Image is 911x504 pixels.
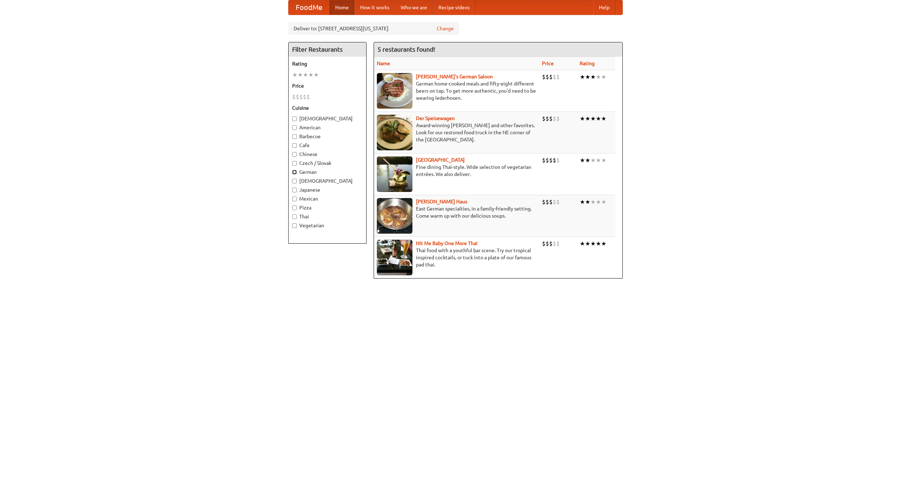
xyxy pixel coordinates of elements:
a: Home [330,0,354,15]
li: $ [292,93,296,101]
label: Barbecue [292,133,363,140]
img: esthers.jpg [377,73,412,109]
label: [DEMOGRAPHIC_DATA] [292,177,363,185]
a: Name [377,61,390,66]
input: Mexican [292,197,297,201]
li: $ [542,156,546,164]
a: How it works [354,0,395,15]
li: $ [546,198,549,206]
li: ★ [585,115,590,123]
h5: Price [292,82,363,89]
label: American [292,124,363,131]
li: ★ [585,156,590,164]
input: Barbecue [292,134,297,139]
li: ★ [580,156,585,164]
input: [DEMOGRAPHIC_DATA] [292,179,297,183]
li: $ [553,240,556,248]
label: Vegetarian [292,222,363,229]
li: $ [546,73,549,81]
li: $ [553,198,556,206]
input: German [292,170,297,175]
li: ★ [580,115,585,123]
label: Mexican [292,195,363,202]
a: Hit Me Baby One More Thai [416,240,478,246]
li: ★ [580,73,585,81]
p: Thai food with a youthful bar scene. Try our tropical inspired cocktails, or tuck into a plate of... [377,247,536,268]
li: $ [299,93,303,101]
input: Japanese [292,188,297,192]
h4: Filter Restaurants [289,42,366,57]
li: ★ [585,240,590,248]
p: Fine dining Thai-style. Wide selection of vegetarian entrées. We also deliver. [377,163,536,178]
a: Price [542,61,554,66]
li: ★ [303,71,308,79]
img: babythai.jpg [377,240,412,275]
label: Chinese [292,151,363,158]
label: [DEMOGRAPHIC_DATA] [292,115,363,122]
a: Rating [580,61,595,66]
li: $ [553,156,556,164]
li: ★ [590,73,596,81]
li: $ [549,198,553,206]
li: $ [549,240,553,248]
li: ★ [601,115,606,123]
img: satay.jpg [377,156,412,192]
a: Who we are [395,0,433,15]
label: German [292,168,363,176]
a: [GEOGRAPHIC_DATA] [416,157,465,163]
p: Award-winning [PERSON_NAME] and other favorites. Look for our restored food truck in the NE corne... [377,122,536,143]
li: ★ [590,156,596,164]
li: ★ [601,156,606,164]
li: ★ [596,156,601,164]
label: Czech / Slovak [292,160,363,167]
input: Czech / Slovak [292,161,297,166]
li: ★ [596,198,601,206]
label: Pizza [292,204,363,211]
input: Cafe [292,143,297,148]
li: ★ [308,71,314,79]
label: Thai [292,213,363,220]
li: ★ [580,198,585,206]
li: $ [546,240,549,248]
li: $ [542,240,546,248]
input: Thai [292,214,297,219]
ng-pluralize: 5 restaurants found! [378,46,435,53]
li: $ [296,93,299,101]
li: $ [549,115,553,123]
li: ★ [596,115,601,123]
a: [PERSON_NAME] Haus [416,199,467,204]
li: $ [556,73,560,81]
label: Japanese [292,186,363,193]
a: Der Speisewagen [416,115,455,121]
li: $ [549,156,553,164]
h5: Cuisine [292,104,363,111]
li: ★ [590,198,596,206]
a: [PERSON_NAME]'s German Saloon [416,74,493,79]
li: ★ [585,198,590,206]
p: East German specialties, in a family-friendly setting. Come warm up with our delicious soups. [377,205,536,219]
h5: Rating [292,60,363,67]
input: Pizza [292,206,297,210]
li: ★ [601,73,606,81]
li: $ [556,115,560,123]
p: German home-cooked meals and fifty-eight different beers on tap. To get more authentic, you'd nee... [377,80,536,102]
input: Vegetarian [292,223,297,228]
label: Cafe [292,142,363,149]
li: $ [549,73,553,81]
li: $ [542,73,546,81]
li: ★ [585,73,590,81]
li: ★ [297,71,303,79]
li: $ [553,115,556,123]
a: Recipe videos [433,0,475,15]
li: $ [553,73,556,81]
li: $ [542,115,546,123]
li: $ [546,156,549,164]
li: ★ [314,71,319,79]
li: ★ [596,240,601,248]
a: FoodMe [289,0,330,15]
li: $ [303,93,306,101]
a: Change [437,25,454,32]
